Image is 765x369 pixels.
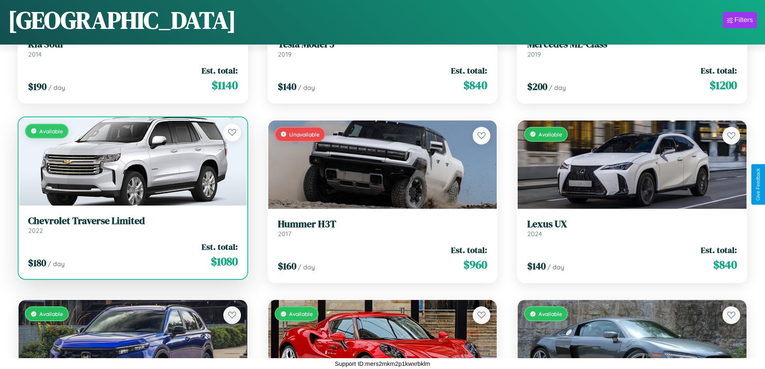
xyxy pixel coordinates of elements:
button: Filters [723,12,757,28]
span: 2019 [527,50,541,58]
span: Available [539,310,562,317]
a: Mercedes ML-Class2019 [527,39,737,58]
h3: Lexus UX [527,218,737,230]
a: Chevrolet Traverse Limited2022 [28,215,238,235]
span: Available [39,128,63,135]
h3: Chevrolet Traverse Limited [28,215,238,227]
span: $ 140 [278,80,296,93]
span: $ 1200 [710,77,737,93]
div: Give Feedback [755,168,761,201]
span: $ 160 [278,259,296,273]
span: $ 1080 [211,253,238,269]
span: $ 840 [463,77,487,93]
span: Est. total: [701,65,737,76]
h3: Tesla Model 3 [278,39,488,50]
span: $ 1140 [212,77,238,93]
span: Est. total: [202,65,238,76]
span: Est. total: [451,244,487,256]
span: $ 200 [527,80,547,93]
span: Est. total: [202,241,238,253]
p: Support ID: mers2mkm2p1kwxrbklm [335,358,430,369]
span: Available [289,310,313,317]
div: Filters [734,16,753,24]
a: Kia Soul2014 [28,39,238,58]
a: Hummer H3T2017 [278,218,488,238]
span: 2014 [28,50,42,58]
span: / day [549,84,566,92]
span: / day [48,260,65,268]
span: / day [298,84,315,92]
span: Available [539,131,562,138]
span: 2024 [527,230,542,238]
span: $ 960 [463,257,487,273]
span: / day [48,84,65,92]
span: / day [547,263,564,271]
h3: Kia Soul [28,39,238,50]
span: $ 140 [527,259,546,273]
a: Lexus UX2024 [527,218,737,238]
span: Est. total: [701,244,737,256]
span: Unavailable [289,131,320,138]
span: 2019 [278,50,292,58]
span: Available [39,310,63,317]
span: Est. total: [451,65,487,76]
span: 2017 [278,230,291,238]
h3: Mercedes ML-Class [527,39,737,50]
h3: Hummer H3T [278,218,488,230]
span: $ 840 [713,257,737,273]
span: 2022 [28,226,43,234]
span: $ 180 [28,256,46,269]
a: Tesla Model 32019 [278,39,488,58]
h1: [GEOGRAPHIC_DATA] [8,4,236,37]
span: / day [298,263,315,271]
span: $ 190 [28,80,47,93]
